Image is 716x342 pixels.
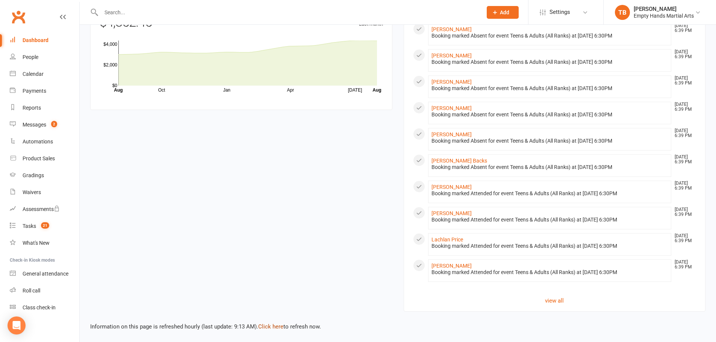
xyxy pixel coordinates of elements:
[8,316,26,334] div: Open Intercom Messenger
[80,312,716,331] div: Information on this page is refreshed hourly (last update: 9:13 AM). to refresh now.
[431,158,487,164] a: [PERSON_NAME] Backs
[23,37,48,43] div: Dashboard
[23,105,41,111] div: Reports
[431,131,472,137] a: [PERSON_NAME]
[10,83,79,99] a: Payments
[671,207,696,217] time: [DATE] 6:39 PM
[99,7,477,18] input: Search...
[431,269,668,276] div: Booking marked Attended for event Teens & Adults (All Ranks) at [DATE] 6:30PM
[500,9,509,15] span: Add
[10,49,79,66] a: People
[23,304,56,310] div: Class check-in
[10,299,79,316] a: Class kiosk mode
[258,323,283,330] a: Click here
[671,50,696,59] time: [DATE] 6:39 PM
[671,102,696,112] time: [DATE] 6:39 PM
[23,189,41,195] div: Waivers
[10,235,79,252] a: What's New
[41,222,49,229] span: 21
[10,32,79,49] a: Dashboard
[671,128,696,138] time: [DATE] 6:39 PM
[23,122,46,128] div: Messages
[10,99,79,116] a: Reports
[23,139,53,145] div: Automations
[431,243,668,249] div: Booking marked Attended for event Teens & Adults (All Ranks) at [DATE] 6:30PM
[23,172,44,178] div: Gradings
[671,181,696,191] time: [DATE] 6:39 PM
[23,54,38,60] div: People
[10,66,79,83] a: Calendar
[9,8,28,26] a: Clubworx
[671,155,696,164] time: [DATE] 6:39 PM
[431,138,668,144] div: Booking marked Absent for event Teens & Adults (All Ranks) at [DATE] 6:30PM
[10,167,79,184] a: Gradings
[10,150,79,167] a: Product Sales
[431,111,668,118] div: Booking marked Absent for event Teens & Adults (All Ranks) at [DATE] 6:30PM
[10,201,79,218] a: Assessments
[634,6,694,12] div: [PERSON_NAME]
[431,53,472,59] a: [PERSON_NAME]
[671,23,696,33] time: [DATE] 6:39 PM
[23,71,44,77] div: Calendar
[10,218,79,235] a: Tasks 21
[549,4,570,21] span: Settings
[413,296,696,305] a: view all
[431,85,668,92] div: Booking marked Absent for event Teens & Adults (All Ranks) at [DATE] 6:30PM
[615,5,630,20] div: TB
[431,184,472,190] a: [PERSON_NAME]
[10,184,79,201] a: Waivers
[431,263,472,269] a: [PERSON_NAME]
[23,288,40,294] div: Roll call
[23,206,60,212] div: Assessments
[431,59,668,65] div: Booking marked Absent for event Teens & Adults (All Ranks) at [DATE] 6:30PM
[10,133,79,150] a: Automations
[671,76,696,86] time: [DATE] 6:39 PM
[51,121,57,127] span: 2
[671,260,696,270] time: [DATE] 6:39 PM
[431,105,472,111] a: [PERSON_NAME]
[431,164,668,170] div: Booking marked Absent for event Teens & Adults (All Ranks) at [DATE] 6:30PM
[23,271,68,277] div: General attendance
[431,237,463,243] a: Lachlan Price
[10,265,79,282] a: General attendance kiosk mode
[671,234,696,243] time: [DATE] 6:39 PM
[10,282,79,299] a: Roll call
[10,116,79,133] a: Messages 2
[487,6,519,19] button: Add
[431,33,668,39] div: Booking marked Absent for event Teens & Adults (All Ranks) at [DATE] 6:30PM
[431,210,472,216] a: [PERSON_NAME]
[23,155,55,161] div: Product Sales
[431,217,668,223] div: Booking marked Attended for event Teens & Adults (All Ranks) at [DATE] 6:30PM
[23,240,50,246] div: What's New
[431,190,668,197] div: Booking marked Attended for event Teens & Adults (All Ranks) at [DATE] 6:30PM
[431,26,472,32] a: [PERSON_NAME]
[23,223,36,229] div: Tasks
[23,88,46,94] div: Payments
[431,79,472,85] a: [PERSON_NAME]
[634,12,694,19] div: Empty Hands Martial Arts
